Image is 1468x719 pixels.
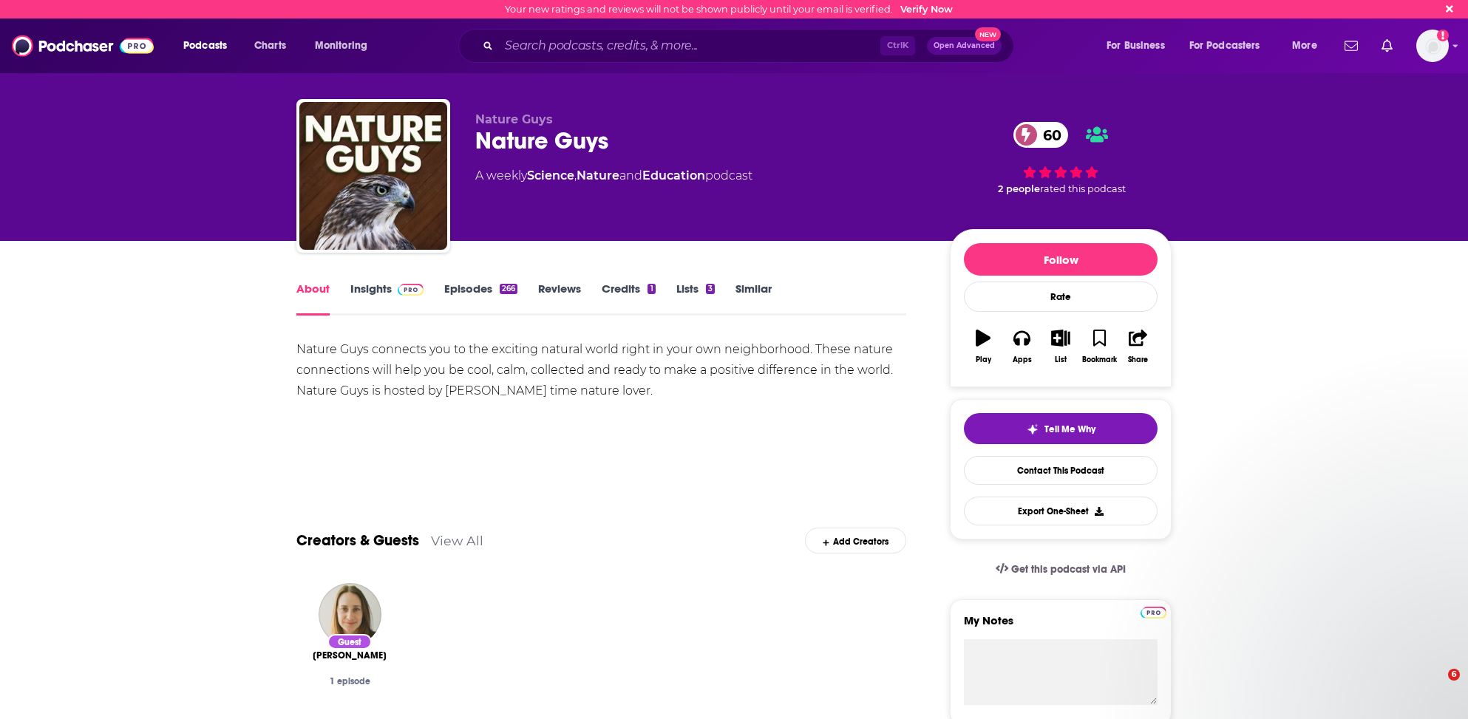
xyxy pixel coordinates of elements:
[577,168,619,183] a: Nature
[1180,34,1282,58] button: open menu
[1013,122,1069,148] a: 60
[319,583,381,646] img: Grace Lynch
[1040,183,1126,194] span: rated this podcast
[642,168,705,183] a: Education
[1011,563,1126,576] span: Get this podcast via API
[1002,320,1041,373] button: Apps
[735,282,772,316] a: Similar
[245,34,295,58] a: Charts
[350,282,424,316] a: InsightsPodchaser Pro
[1339,33,1364,58] a: Show notifications dropdown
[1027,423,1039,435] img: tell me why sparkle
[472,29,1028,63] div: Search podcasts, credits, & more...
[602,282,655,316] a: Credits1
[538,282,581,316] a: Reviews
[1107,35,1165,56] span: For Business
[1080,320,1118,373] button: Bookmark
[296,531,419,550] a: Creators & Guests
[1128,355,1148,364] div: Share
[574,168,577,183] span: ,
[964,456,1158,485] a: Contact This Podcast
[880,36,915,55] span: Ctrl K
[475,112,553,126] span: Nature Guys
[296,282,330,316] a: About
[976,355,991,364] div: Play
[964,413,1158,444] button: tell me why sparkleTell Me Why
[398,284,424,296] img: Podchaser Pro
[1141,607,1166,619] img: Podchaser Pro
[315,35,367,56] span: Monitoring
[1082,355,1117,364] div: Bookmark
[964,320,1002,373] button: Play
[1096,34,1183,58] button: open menu
[254,35,286,56] span: Charts
[305,34,387,58] button: open menu
[327,634,372,650] div: Guest
[505,4,953,15] div: Your new ratings and reviews will not be shown publicly until your email is verified.
[1141,604,1166,619] a: Pro website
[1292,35,1317,56] span: More
[299,102,447,250] img: Nature Guys
[927,37,1002,55] button: Open AdvancedNew
[1448,669,1460,681] span: 6
[1376,33,1399,58] a: Show notifications dropdown
[308,676,391,686] div: 1 episode
[1041,320,1080,373] button: List
[1013,355,1032,364] div: Apps
[900,4,953,15] a: Verify Now
[12,32,154,60] img: Podchaser - Follow, Share and Rate Podcasts
[499,34,880,58] input: Search podcasts, credits, & more...
[998,183,1040,194] span: 2 people
[1416,30,1449,62] button: Show profile menu
[964,282,1158,312] div: Rate
[1282,34,1336,58] button: open menu
[964,613,1158,639] label: My Notes
[975,27,1002,41] span: New
[984,551,1138,587] a: Get this podcast via API
[1028,122,1069,148] span: 60
[706,284,715,294] div: 3
[431,533,483,548] a: View All
[1044,423,1095,435] span: Tell Me Why
[183,35,227,56] span: Podcasts
[313,650,387,661] a: Grace Lynch
[648,284,655,294] div: 1
[1416,30,1449,62] span: Logged in as BretAita
[805,528,906,553] div: Add Creators
[1418,669,1453,704] iframe: Intercom live chat
[950,112,1172,204] div: 60 2 peoplerated this podcast
[527,168,574,183] a: Science
[1416,30,1449,62] img: User Profile
[1055,355,1067,364] div: List
[444,282,517,316] a: Episodes266
[934,42,995,50] span: Open Advanced
[676,282,715,316] a: Lists3
[964,497,1158,525] button: Export One-Sheet
[1189,35,1260,56] span: For Podcasters
[475,167,752,185] div: A weekly podcast
[313,650,387,661] span: [PERSON_NAME]
[1437,30,1449,41] svg: Email not verified
[964,243,1158,276] button: Follow
[1119,320,1158,373] button: Share
[500,284,517,294] div: 266
[296,339,906,401] div: Nature Guys connects you to the exciting natural world right in your own neighborhood. These natu...
[619,168,642,183] span: and
[173,34,246,58] button: open menu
